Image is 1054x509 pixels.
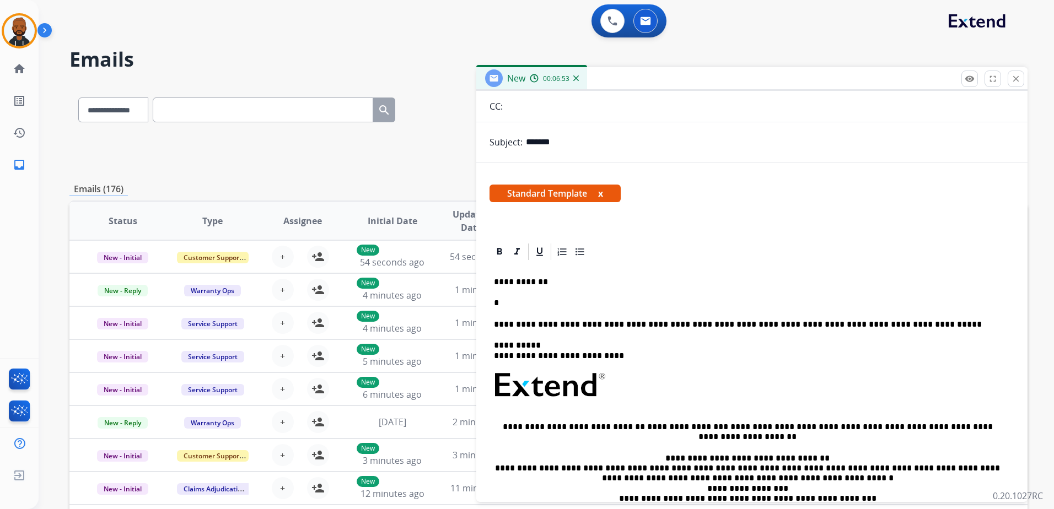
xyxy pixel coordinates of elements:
span: 54 seconds ago [450,251,514,263]
span: New - Initial [97,483,148,495]
span: New - Reply [98,417,148,429]
button: + [272,345,294,367]
span: 1 minute ago [455,317,509,329]
span: Warranty Ops [184,417,241,429]
span: 2 minutes ago [453,416,512,428]
span: 3 minutes ago [453,449,512,461]
button: + [272,378,294,400]
img: avatar [4,15,35,46]
span: Type [202,214,223,228]
span: + [280,349,285,362]
mat-icon: list_alt [13,94,26,107]
mat-icon: history [13,126,26,139]
mat-icon: person_add [311,415,325,429]
p: New [357,245,379,256]
span: Updated Date [447,208,496,234]
span: 5 minutes ago [363,355,422,367]
mat-icon: person_add [311,316,325,329]
mat-icon: person_add [311,349,325,362]
span: Warranty Ops [184,285,241,296]
span: Customer Support [177,450,249,462]
span: Customer Support [177,252,249,263]
span: Standard Template [490,185,621,202]
button: + [272,246,294,268]
span: + [280,481,285,495]
span: 1 minute ago [455,350,509,362]
span: + [280,283,285,296]
button: + [272,411,294,433]
button: x [598,187,603,200]
p: New [357,344,379,355]
span: New - Reply [98,285,148,296]
mat-icon: close [1011,74,1021,84]
p: New [357,476,379,487]
div: Italic [509,243,525,260]
span: New - Initial [97,450,148,462]
span: 4 minutes ago [363,322,422,334]
span: New [507,72,525,84]
span: Claims Adjudication [177,483,252,495]
p: Emails (176) [69,182,128,196]
button: + [272,444,294,466]
div: Bold [491,243,508,260]
mat-icon: person_add [311,250,325,263]
p: 0.20.1027RC [993,489,1043,502]
span: New - Initial [97,351,148,362]
p: New [357,377,379,388]
span: Service Support [181,384,244,396]
button: + [272,312,294,334]
span: + [280,250,285,263]
span: 11 minutes ago [450,482,514,494]
mat-icon: person_add [311,283,325,296]
p: CC: [490,100,503,113]
span: Service Support [181,351,244,362]
span: + [280,382,285,396]
span: 1 minute ago [455,383,509,395]
p: New [357,278,379,289]
span: Initial Date [368,214,417,228]
button: + [272,477,294,499]
span: Assignee [283,214,322,228]
span: New - Initial [97,252,148,263]
p: Subject: [490,136,523,149]
mat-icon: person_add [311,382,325,396]
span: 6 minutes ago [363,388,422,400]
span: + [280,415,285,429]
span: 1 minute ago [455,284,509,296]
mat-icon: home [13,62,26,75]
mat-icon: person_add [311,481,325,495]
span: Status [109,214,137,228]
div: Ordered List [554,243,571,260]
span: 00:06:53 [543,74,569,83]
span: New - Initial [97,384,148,396]
p: New [357,311,379,322]
p: New [357,443,379,454]
span: + [280,448,285,462]
mat-icon: fullscreen [988,74,998,84]
mat-icon: inbox [13,158,26,171]
div: Bullet List [572,243,588,260]
span: Service Support [181,318,244,329]
mat-icon: person_add [311,448,325,462]
div: Underline [531,243,548,260]
span: 3 minutes ago [363,454,422,467]
span: 12 minutes ago [361,488,424,500]
mat-icon: search [378,104,391,117]
button: + [272,279,294,301]
span: + [280,316,285,329]
mat-icon: remove_red_eye [965,74,975,84]
span: [DATE] [379,416,406,428]
span: 54 seconds ago [360,256,424,268]
span: New - Initial [97,318,148,329]
h2: Emails [69,48,1028,71]
span: 4 minutes ago [363,289,422,301]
